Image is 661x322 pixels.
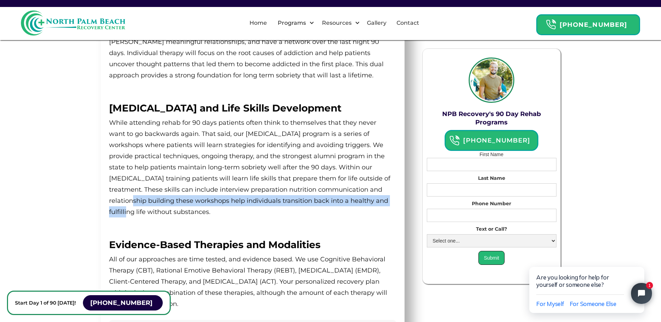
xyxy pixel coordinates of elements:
[109,221,393,232] p: ‍
[560,21,627,29] strong: [PHONE_NUMBER]
[392,12,423,34] a: Contact
[363,12,391,34] a: Gallery
[109,239,321,251] strong: Evidence-Based Therapies and Modalities
[427,225,556,232] label: Text or Call?
[478,251,505,265] input: Submit
[427,151,556,265] div: First Name
[515,245,661,322] iframe: Tidio Chat
[427,175,556,182] label: Last Name
[445,130,538,151] a: Header Calendar Icons[PHONE_NUMBER]
[109,117,393,217] p: While attending rehab for 90 days patients often think to themselves that they never want to go b...
[15,299,76,307] p: Start Day 1 of 90 [DATE]!
[536,11,640,35] a: Header Calendar Icons[PHONE_NUMBER]
[83,295,163,310] a: [PHONE_NUMBER]
[109,239,393,250] h3: ‍
[320,19,353,27] div: Resources
[276,19,308,27] div: Programs
[109,84,393,95] p: ‍
[546,19,556,30] img: Header Calendar Icons
[427,110,556,127] h3: NPB Recovery's 90 Day Rehab Programs
[460,135,533,146] h6: [PHONE_NUMBER]
[90,299,153,307] strong: [PHONE_NUMBER]
[109,102,341,114] strong: [MEDICAL_DATA] and Life Skills Development
[109,102,393,114] h3: ‍
[109,14,393,81] p: While attending NPB recovery a patient can expect to participate in both group and individual the...
[245,12,271,34] a: Home
[316,12,362,34] div: Resources
[109,254,393,309] p: All of our approaches are time tested, and evidence based. We use Cognitive Behavioral Therapy (C...
[427,151,556,265] form: Email Form
[427,200,556,207] label: Phone Number
[449,135,460,146] img: Header Calendar Icons
[272,12,316,34] div: Programs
